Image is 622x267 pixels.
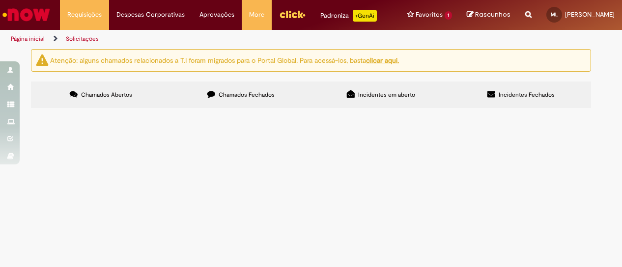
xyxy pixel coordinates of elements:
img: click_logo_yellow_360x200.png [279,7,306,22]
ul: Trilhas de página [7,30,407,48]
p: +GenAi [353,10,377,22]
span: 1 [445,11,452,20]
span: Chamados Fechados [219,91,275,99]
a: Rascunhos [467,10,510,20]
span: Despesas Corporativas [116,10,185,20]
span: Requisições [67,10,102,20]
a: clicar aqui. [366,55,399,64]
span: Incidentes Fechados [499,91,555,99]
span: Rascunhos [475,10,510,19]
span: More [249,10,264,20]
div: Padroniza [320,10,377,22]
img: ServiceNow [1,5,52,25]
span: ML [551,11,558,18]
span: Incidentes em aberto [358,91,415,99]
span: [PERSON_NAME] [565,10,615,19]
a: Solicitações [66,35,99,43]
span: Favoritos [416,10,443,20]
ng-bind-html: Atenção: alguns chamados relacionados a T.I foram migrados para o Portal Global. Para acessá-los,... [50,55,399,64]
a: Página inicial [11,35,45,43]
span: Aprovações [199,10,234,20]
span: Chamados Abertos [81,91,132,99]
